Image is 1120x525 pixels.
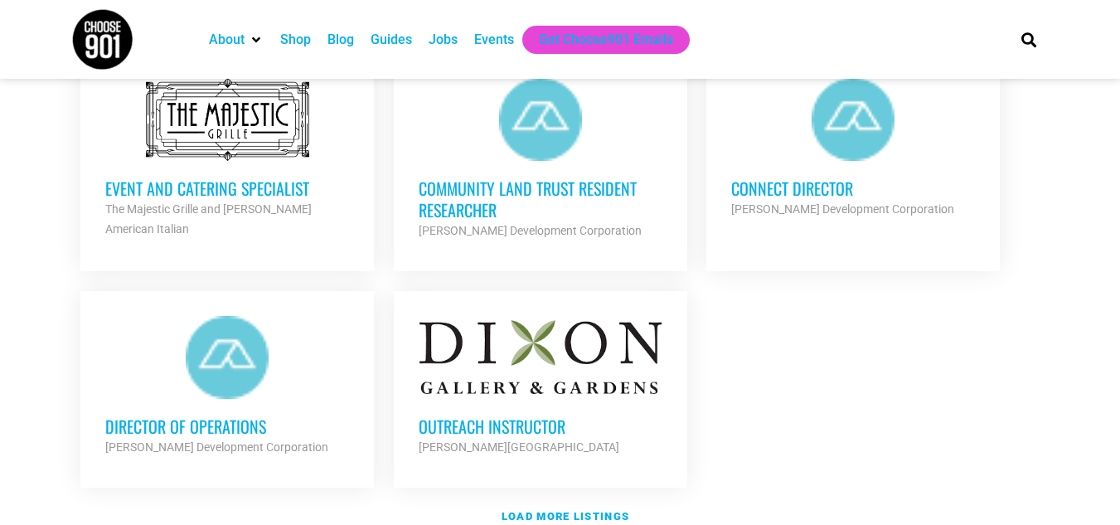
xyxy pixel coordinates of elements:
[419,440,619,454] strong: [PERSON_NAME][GEOGRAPHIC_DATA]
[371,30,412,50] a: Guides
[105,440,328,454] strong: [PERSON_NAME] Development Corporation
[201,26,272,54] div: About
[280,30,311,50] a: Shop
[1015,26,1042,53] div: Search
[105,202,312,236] strong: The Majestic Grille and [PERSON_NAME] American Italian
[474,30,514,50] a: Events
[201,26,993,54] nav: Main nav
[419,177,662,221] h3: Community Land Trust Resident Researcher
[419,224,642,237] strong: [PERSON_NAME] Development Corporation
[394,53,687,265] a: Community Land Trust Resident Researcher [PERSON_NAME] Development Corporation
[731,202,954,216] strong: [PERSON_NAME] Development Corporation
[394,291,687,482] a: Outreach Instructor [PERSON_NAME][GEOGRAPHIC_DATA]
[105,177,349,199] h3: Event and Catering Specialist
[539,30,673,50] a: Get Choose901 Emails
[429,30,458,50] a: Jobs
[706,53,1000,244] a: Connect Director [PERSON_NAME] Development Corporation
[209,30,245,50] a: About
[80,53,374,264] a: Event and Catering Specialist The Majestic Grille and [PERSON_NAME] American Italian
[80,291,374,482] a: Director of Operations [PERSON_NAME] Development Corporation
[327,30,354,50] a: Blog
[502,510,629,523] strong: Load more listings
[419,416,662,437] h3: Outreach Instructor
[731,177,975,199] h3: Connect Director
[105,416,349,437] h3: Director of Operations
